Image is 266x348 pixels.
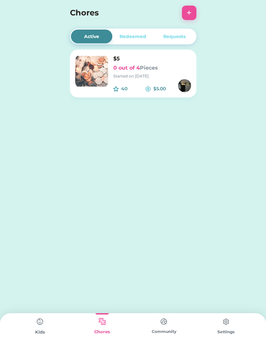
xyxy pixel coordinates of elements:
[113,86,119,92] img: interface-favorite-star--reward-rating-rate-social-star-media-favorite-like-stars.svg
[9,329,71,336] div: Kids
[121,85,146,92] div: 40
[71,329,133,335] div: Chores
[113,55,191,63] h6: $5
[75,55,108,88] img: image.png
[157,315,170,328] img: type%3Dchores%2C%20state%3Ddefault.svg
[145,86,151,92] img: money-cash-dollar-coin--accounting-billing-payment-cash-coin-currency-money-finance.svg
[219,315,233,328] img: type%3Dchores%2C%20state%3Ddefault.svg
[195,329,257,335] div: Settings
[140,65,158,71] font: Pieces
[113,73,191,79] div: Started on [DATE]
[96,315,109,328] img: type%3Dkids%2C%20state%3Dselected.svg
[163,33,186,40] div: Requests
[33,315,47,328] img: type%3Dchores%2C%20state%3Ddefault.svg
[133,329,195,335] div: Community
[120,33,146,40] div: Redeemed
[70,7,179,19] h4: Chores
[113,64,191,72] h6: 0 out of 4
[178,79,191,92] img: https%3A%2F%2F1dfc823d71cc564f25c7cc035732a2d8.cdn.bubble.io%2Ff1758664261957x815658369929557300%...
[182,6,196,20] button: +
[84,33,99,40] div: Active
[153,85,178,92] div: $5.00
